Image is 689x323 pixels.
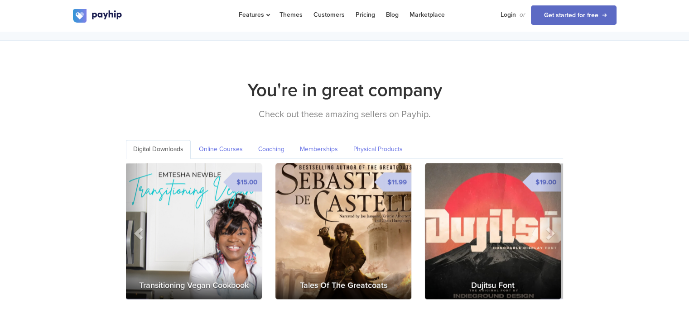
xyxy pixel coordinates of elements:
a: Transitioning Vegan Cookbook Transitioning Vegan Cookbook $15.00 [126,163,262,299]
h2: You're in great company [73,77,617,103]
a: Dujitsu Font Dujitsu Font $19.00 [425,163,561,299]
img: Transitioning Vegan Cookbook [126,163,262,299]
img: logo.svg [73,9,123,23]
a: Get started for free [531,5,617,25]
img: Dujitsu Font [425,163,561,299]
span: $11.99 [384,172,411,191]
h3: Transitioning Vegan Cookbook [126,272,262,299]
p: Check out these amazing sellers on Payhip. [73,108,617,122]
span: $19.00 [532,172,561,191]
h3: Tales Of The Greatcoats [275,272,411,299]
span: Features [239,11,269,19]
h3: Dujitsu Font [425,272,561,299]
a: Memberships [293,140,345,159]
a: Coaching [251,140,292,159]
a: Digital Downloads [126,140,191,159]
img: Tales Of The Greatcoats [275,163,411,299]
a: Online Courses [192,140,250,159]
span: $15.00 [233,172,262,191]
a: Tales Of The Greatcoats Tales Of The Greatcoats $11.99 [275,163,411,299]
a: Physical Products [346,140,410,159]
